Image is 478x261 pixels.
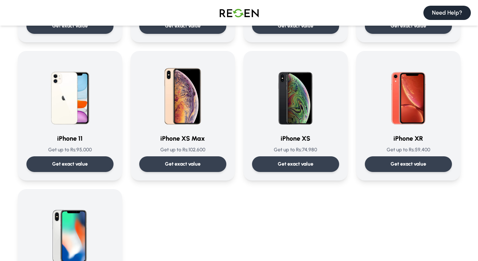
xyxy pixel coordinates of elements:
[52,161,88,168] p: Get exact value
[278,22,313,30] p: Get exact value
[165,161,201,168] p: Get exact value
[165,22,201,30] p: Get exact value
[26,146,114,153] p: Get up to Rs: 95,000
[365,146,452,153] p: Get up to Rs: 59,400
[149,59,217,128] img: iPhone XS Max
[365,134,452,143] h3: iPhone XR
[252,134,339,143] h3: iPhone XS
[252,146,339,153] p: Get up to Rs: 74,980
[391,161,426,168] p: Get exact value
[214,3,264,23] img: Logo
[139,146,226,153] p: Get up to Rs: 102,600
[139,134,226,143] h3: iPhone XS Max
[278,161,313,168] p: Get exact value
[374,59,443,128] img: iPhone XR
[423,6,471,20] button: Need Help?
[261,59,330,128] img: iPhone XS
[26,134,114,143] h3: iPhone 11
[36,59,104,128] img: iPhone 11
[391,22,426,30] p: Get exact value
[52,22,88,30] p: Get exact value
